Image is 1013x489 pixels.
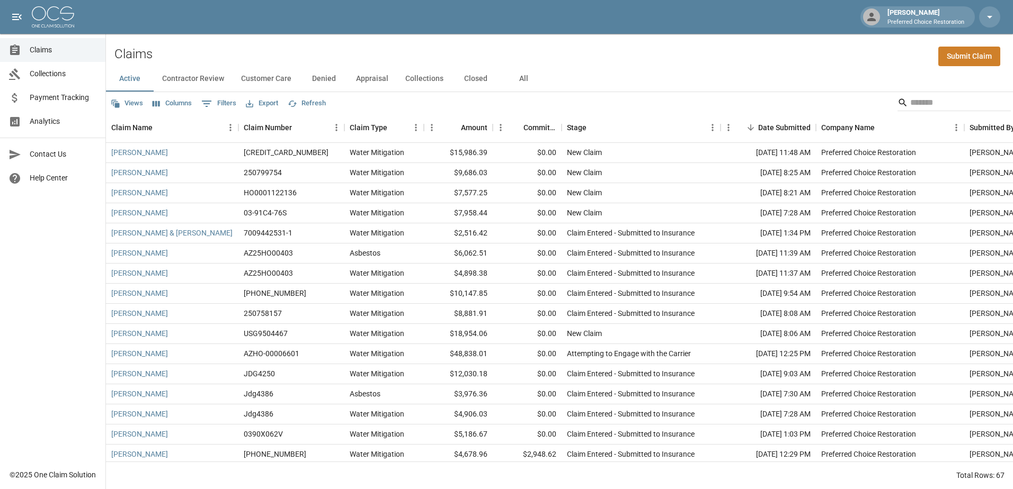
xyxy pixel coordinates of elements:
[350,409,404,419] div: Water Mitigation
[721,404,816,424] div: [DATE] 7:28 AM
[567,167,602,178] div: New Claim
[111,449,168,459] a: [PERSON_NAME]
[350,147,404,158] div: Water Mitigation
[111,368,168,379] a: [PERSON_NAME]
[111,409,168,419] a: [PERSON_NAME]
[387,120,402,135] button: Sort
[244,207,287,218] div: 03-91C4-76S
[461,113,487,142] div: Amount
[956,470,1005,481] div: Total Rows: 67
[821,147,916,158] div: Preferred Choice Restoration
[446,120,461,135] button: Sort
[350,388,380,399] div: Asbestos
[154,66,233,92] button: Contractor Review
[111,207,168,218] a: [PERSON_NAME]
[493,364,562,384] div: $0.00
[244,449,306,459] div: 1006-43-2414
[821,388,916,399] div: Preferred Choice Restoration
[111,328,168,339] a: [PERSON_NAME]
[6,6,28,28] button: open drawer
[223,120,238,135] button: Menu
[816,113,964,142] div: Company Name
[292,120,307,135] button: Sort
[721,113,816,142] div: Date Submitted
[32,6,74,28] img: ocs-logo-white-transparent.png
[567,288,695,298] div: Claim Entered - Submitted to Insurance
[111,268,168,278] a: [PERSON_NAME]
[821,429,916,439] div: Preferred Choice Restoration
[350,348,404,359] div: Water Mitigation
[244,429,283,439] div: 0390X062V
[567,228,695,238] div: Claim Entered - Submitted to Insurance
[721,364,816,384] div: [DATE] 9:03 AM
[721,183,816,203] div: [DATE] 8:21 AM
[567,449,695,459] div: Claim Entered - Submitted to Insurance
[350,429,404,439] div: Water Mitigation
[493,404,562,424] div: $0.00
[821,409,916,419] div: Preferred Choice Restoration
[721,284,816,304] div: [DATE] 9:54 AM
[424,424,493,445] div: $5,186.67
[424,344,493,364] div: $48,838.01
[493,384,562,404] div: $0.00
[350,288,404,298] div: Water Mitigation
[721,163,816,183] div: [DATE] 8:25 AM
[821,328,916,339] div: Preferred Choice Restoration
[493,243,562,264] div: $0.00
[821,368,916,379] div: Preferred Choice Restoration
[424,203,493,223] div: $7,958.44
[424,113,493,142] div: Amount
[493,163,562,183] div: $0.00
[721,264,816,284] div: [DATE] 11:37 AM
[106,66,1013,92] div: dynamic tabs
[244,113,292,142] div: Claim Number
[424,404,493,424] div: $4,906.03
[493,304,562,324] div: $0.00
[424,364,493,384] div: $12,030.18
[821,288,916,298] div: Preferred Choice Restoration
[821,308,916,319] div: Preferred Choice Restoration
[30,68,97,79] span: Collections
[567,409,695,419] div: Claim Entered - Submitted to Insurance
[424,183,493,203] div: $7,577.25
[721,143,816,163] div: [DATE] 11:48 AM
[244,167,282,178] div: 250799754
[111,288,168,298] a: [PERSON_NAME]
[350,207,404,218] div: Water Mitigation
[493,324,562,344] div: $0.00
[567,268,695,278] div: Claim Entered - Submitted to Insurance
[721,344,816,364] div: [DATE] 12:25 PM
[150,95,194,112] button: Select columns
[452,66,500,92] button: Closed
[493,344,562,364] div: $0.00
[111,308,168,319] a: [PERSON_NAME]
[111,167,168,178] a: [PERSON_NAME]
[300,66,348,92] button: Denied
[350,228,404,238] div: Water Mitigation
[111,248,168,258] a: [PERSON_NAME]
[500,66,547,92] button: All
[285,95,328,112] button: Refresh
[493,120,509,135] button: Menu
[567,368,695,379] div: Claim Entered - Submitted to Insurance
[493,284,562,304] div: $0.00
[350,368,404,379] div: Water Mitigation
[350,248,380,258] div: Asbestos
[424,223,493,243] div: $2,516.42
[567,187,602,198] div: New Claim
[233,66,300,92] button: Customer Care
[243,95,281,112] button: Export
[408,120,424,135] button: Menu
[108,95,146,112] button: Views
[424,163,493,183] div: $9,686.03
[721,424,816,445] div: [DATE] 1:03 PM
[938,47,1000,66] a: Submit Claim
[424,264,493,284] div: $4,898.38
[30,173,97,184] span: Help Center
[244,328,288,339] div: USG9504467
[10,469,96,480] div: © 2025 One Claim Solution
[567,207,602,218] div: New Claim
[493,264,562,284] div: $0.00
[721,203,816,223] div: [DATE] 7:28 AM
[567,388,695,399] div: Claim Entered - Submitted to Insurance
